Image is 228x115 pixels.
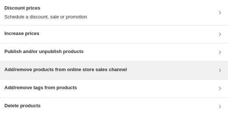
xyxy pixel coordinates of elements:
[4,66,127,73] h3: Add/remove products from online store sales channel
[4,102,40,109] h3: Delete products
[4,13,87,21] p: Schedule a discount, sale or promotion
[4,48,83,55] h3: Publish and/or unpublish products
[4,84,77,91] h3: Add/remove tags from products
[4,4,87,12] h3: Discount prices
[4,30,39,37] h3: Increase prices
